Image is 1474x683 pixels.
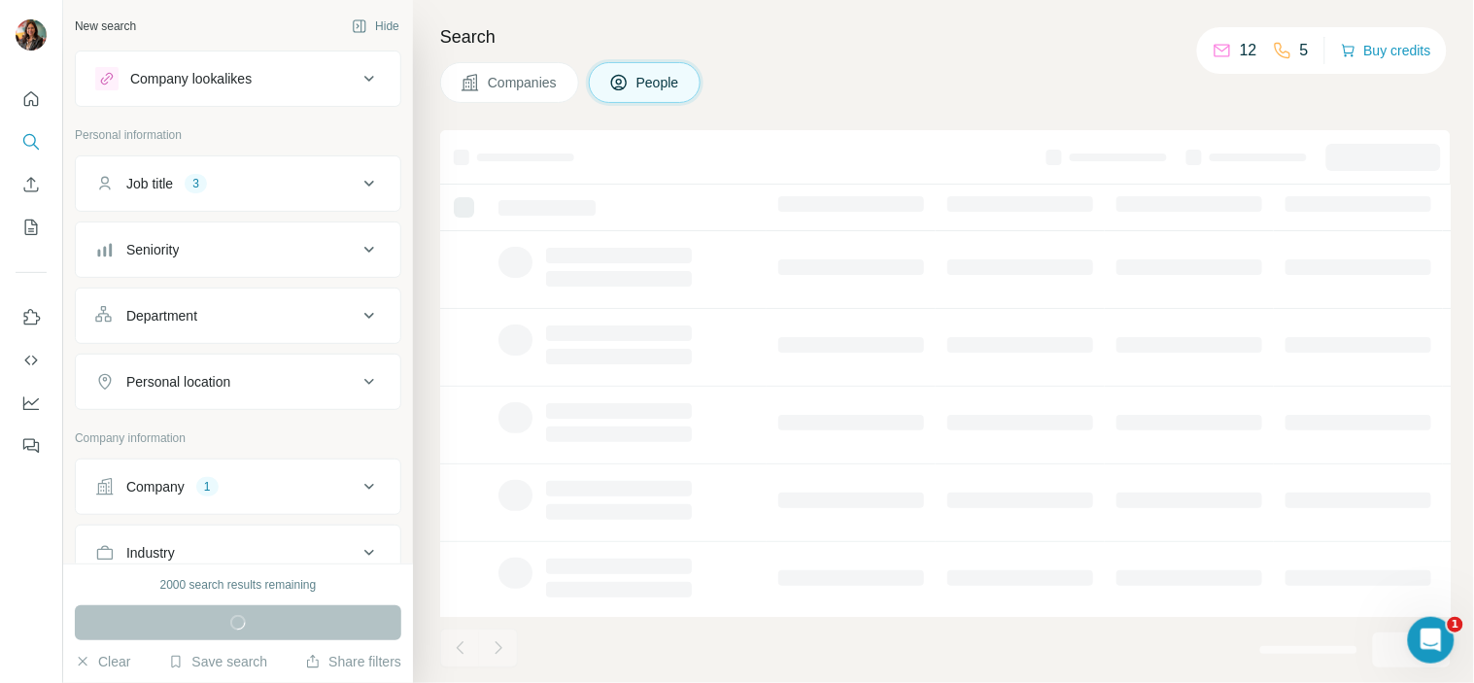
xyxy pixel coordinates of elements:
button: Job title3 [76,160,400,207]
button: Industry [76,529,400,576]
p: 12 [1240,39,1257,62]
button: Personal location [76,359,400,405]
button: Company lookalikes [76,55,400,102]
button: Feedback [16,428,47,463]
p: Company information [75,429,401,447]
span: People [636,73,681,92]
img: Avatar [16,19,47,51]
div: Personal location [126,372,230,392]
button: Search [16,124,47,159]
button: Dashboard [16,386,47,421]
div: Industry [126,543,175,563]
button: Buy credits [1341,37,1431,64]
button: Department [76,292,400,339]
button: My lists [16,210,47,245]
button: Enrich CSV [16,167,47,202]
div: New search [75,17,136,35]
button: Quick start [16,82,47,117]
div: Seniority [126,240,179,259]
div: Company lookalikes [130,69,252,88]
span: 1 [1448,617,1463,632]
div: 2000 search results remaining [160,576,317,594]
div: 1 [196,478,219,495]
div: Department [126,306,197,325]
button: Clear [75,652,130,671]
div: 3 [185,175,207,192]
button: Save search [168,652,267,671]
p: Personal information [75,126,401,144]
button: Company1 [76,463,400,510]
button: Use Surfe on LinkedIn [16,300,47,335]
button: Use Surfe API [16,343,47,378]
h4: Search [440,23,1451,51]
div: Company [126,477,185,496]
div: Job title [126,174,173,193]
button: Seniority [76,226,400,273]
button: Share filters [305,652,401,671]
iframe: Intercom live chat [1408,617,1455,664]
span: Companies [488,73,559,92]
button: Hide [338,12,413,41]
p: 5 [1300,39,1309,62]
